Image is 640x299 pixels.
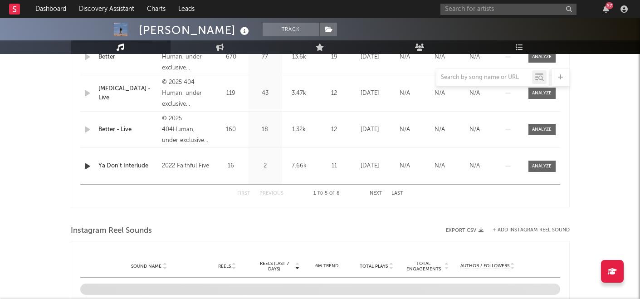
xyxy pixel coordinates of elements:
[493,228,570,233] button: + Add Instagram Reel Sound
[606,2,613,9] div: 57
[390,162,420,171] div: N/A
[254,261,294,272] span: Reels (last 7 days)
[436,74,532,81] input: Search by song name or URL
[250,53,280,62] div: 77
[391,191,403,196] button: Last
[425,125,455,134] div: N/A
[390,89,420,98] div: N/A
[459,162,490,171] div: N/A
[284,53,314,62] div: 13.6k
[425,53,455,62] div: N/A
[216,162,246,171] div: 16
[318,162,350,171] div: 11
[318,191,323,196] span: to
[250,89,280,98] div: 43
[459,89,490,98] div: N/A
[302,188,352,199] div: 1 5 8
[216,89,246,98] div: 119
[71,225,152,236] span: Instagram Reel Sounds
[460,263,509,269] span: Author / Followers
[404,261,444,272] span: Total Engagements
[139,23,251,38] div: [PERSON_NAME]
[360,264,388,269] span: Total Plays
[459,53,490,62] div: N/A
[98,125,158,134] a: Better - Live
[390,53,420,62] div: N/A
[440,4,576,15] input: Search for artists
[318,89,350,98] div: 12
[216,53,246,62] div: 670
[425,89,455,98] div: N/A
[98,162,158,171] a: Ya Don't Interlude
[318,53,350,62] div: 19
[284,89,314,98] div: 3.47k
[459,125,490,134] div: N/A
[425,162,455,171] div: N/A
[484,228,570,233] div: + Add Instagram Reel Sound
[263,23,319,36] button: Track
[446,228,484,233] button: Export CSV
[98,53,158,62] a: Better
[131,264,161,269] span: Sound Name
[250,125,280,134] div: 18
[355,125,385,134] div: [DATE]
[284,125,314,134] div: 1.32k
[355,53,385,62] div: [DATE]
[304,263,350,270] div: 6M Trend
[250,162,280,171] div: 2
[318,125,350,134] div: 12
[603,5,609,13] button: 57
[355,89,385,98] div: [DATE]
[162,77,211,110] div: © 2025 404 Human, under exclusive distribution to Island Def Jam, a label of Universal Music France
[162,41,211,74] div: © 2025 404 Human, under exclusive distribution to Island Def Jam, a label of Universal Music France
[355,162,385,171] div: [DATE]
[284,162,314,171] div: 7.66k
[390,125,420,134] div: N/A
[162,161,211,172] div: 2022 Faithful Five
[218,264,231,269] span: Reels
[216,125,246,134] div: 160
[370,191,382,196] button: Next
[329,191,335,196] span: of
[259,191,283,196] button: Previous
[162,113,211,146] div: © 2025 404Human, under exclusive distribution to Island Def Jam, a label of Universal Music France
[98,84,158,102] a: [MEDICAL_DATA] - Live
[237,191,250,196] button: First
